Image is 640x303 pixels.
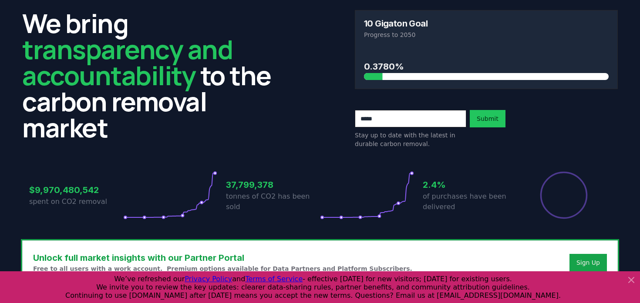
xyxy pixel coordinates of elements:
a: Sign Up [576,258,600,267]
div: Percentage of sales delivered [539,171,588,220]
p: Free to all users with a work account. Premium options available for Data Partners and Platform S... [33,264,412,273]
h3: 10 Gigaton Goal [364,19,428,28]
span: transparency and accountability [22,31,232,93]
h3: Unlock full market insights with our Partner Portal [33,251,412,264]
p: spent on CO2 removal [29,196,123,207]
p: Progress to 2050 [364,30,609,39]
button: Submit [470,110,505,127]
p: Stay up to date with the latest in durable carbon removal. [355,131,466,148]
h3: 37,799,378 [226,178,320,191]
p: tonnes of CO2 has been sold [226,191,320,212]
button: Sign Up [569,254,607,271]
h2: We bring to the carbon removal market [22,10,285,140]
h3: 2.4% [423,178,517,191]
h3: $9,970,480,542 [29,183,123,196]
h3: 0.3780% [364,60,609,73]
p: of purchases have been delivered [423,191,517,212]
